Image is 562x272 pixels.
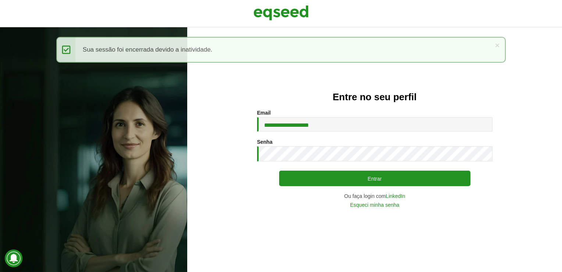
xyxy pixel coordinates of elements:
div: Ou faça login com [257,193,492,199]
img: EqSeed Logo [253,4,309,22]
a: × [495,41,499,49]
label: Email [257,110,271,115]
button: Entrar [279,171,470,186]
h2: Entre no seu perfil [202,92,547,102]
div: Sua sessão foi encerrada devido a inatividade. [56,37,506,63]
a: LinkedIn [386,193,405,199]
label: Senha [257,139,273,144]
a: Esqueci minha senha [350,202,399,208]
